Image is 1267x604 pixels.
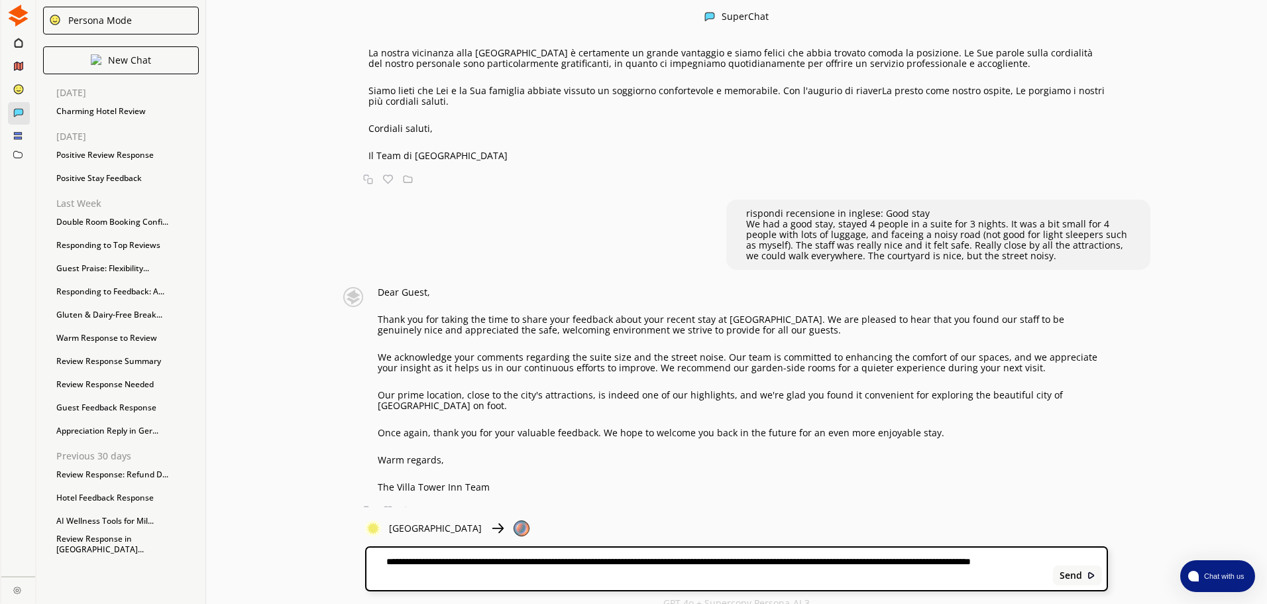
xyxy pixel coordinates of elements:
[490,520,506,536] img: Close
[50,558,205,577] div: Compensation: €50 Refund
[746,208,1130,219] p: rispondi recensione in inglese: Good stay
[378,352,1108,373] p: We acknowledge your comments regarding the suite size and the street noise. Our team is committed...
[363,174,373,184] img: Copy
[368,123,1108,134] p: Cordiali saluti,
[50,212,205,232] div: Double Room Booking Confi...
[1087,571,1096,580] img: Close
[1,577,35,600] a: Close
[378,455,1108,465] p: Warm regards,
[1060,570,1082,581] b: Send
[722,11,769,24] div: SuperChat
[1180,560,1255,592] button: atlas-launcher
[50,305,205,325] div: Gluten & Dairy-Free Break...
[378,482,1108,493] p: The Villa Tower Inn Team
[13,586,21,594] img: Close
[368,48,1108,69] p: La nostra vicinanza alla [GEOGRAPHIC_DATA] è certamente un grande vantaggio e siamo felici che ab...
[378,287,1108,298] p: Dear Guest,
[56,88,205,98] p: [DATE]
[50,259,205,278] div: Guest Praise: Flexibility...
[56,131,205,142] p: [DATE]
[50,511,205,531] div: AI Wellness Tools for Mil...
[50,398,205,418] div: Guest Feedback Response
[91,54,101,65] img: Close
[49,14,61,26] img: Close
[378,428,1108,438] p: Once again, thank you for your valuable feedback. We hope to welcome you back in the future for a...
[50,282,205,302] div: Responding to Feedback: A...
[368,86,1108,107] p: Siamo lieti che Lei e la Sua famiglia abbiate vissuto un soggiorno confortevole e memorabile. Con...
[50,328,205,348] div: Warm Response to Review
[1199,571,1247,581] span: Chat with us
[50,488,205,508] div: Hotel Feedback Response
[50,145,205,165] div: Positive Review Response
[363,506,373,516] img: Copy
[50,534,205,554] div: Review Response in [GEOGRAPHIC_DATA]...
[50,375,205,394] div: Review Response Needed
[383,174,393,184] img: Favorite
[108,55,151,66] p: New Chat
[50,465,205,485] div: Review Response: Refund D...
[7,5,29,27] img: Close
[514,520,529,536] img: Close
[50,351,205,371] div: Review Response Summary
[403,174,413,184] img: Save
[389,523,482,534] p: [GEOGRAPHIC_DATA]
[56,198,205,209] p: Last Week
[378,390,1108,411] p: Our prime location, close to the city's attractions, is indeed one of our highlights, and we're g...
[336,287,371,307] img: Close
[378,314,1108,335] p: Thank you for taking the time to share your feedback about your recent stay at [GEOGRAPHIC_DATA]....
[56,451,205,461] p: Previous 30 days
[50,421,205,441] div: Appreciation Reply in Ger...
[383,506,393,516] img: Favorite
[64,15,132,26] div: Persona Mode
[50,101,205,121] div: Charming Hotel Review
[50,235,205,255] div: Responding to Top Reviews
[50,168,205,188] div: Positive Stay Feedback
[704,11,715,22] img: Close
[403,506,413,516] img: Save
[365,520,381,536] img: Close
[746,219,1130,261] p: We had a good stay, stayed 4 people in a suite for 3 nights. It was a bit small for 4 people with...
[368,151,1108,161] p: Il Team di [GEOGRAPHIC_DATA]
